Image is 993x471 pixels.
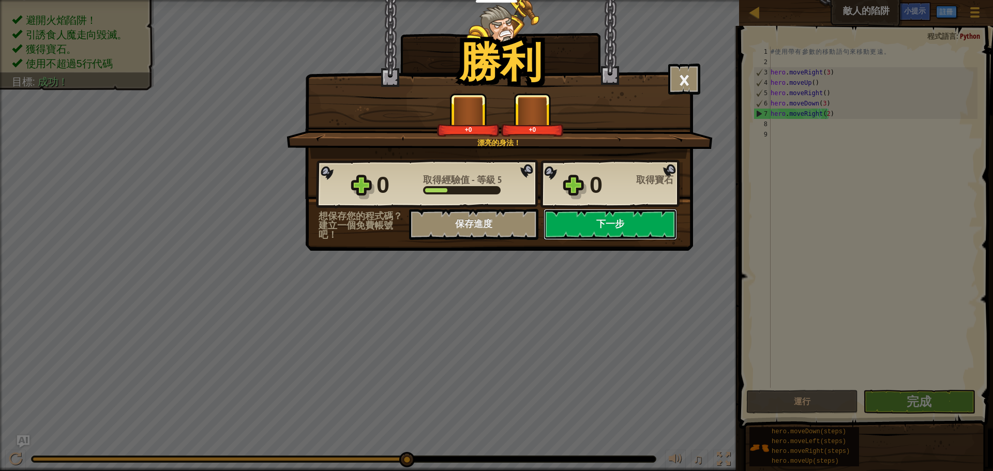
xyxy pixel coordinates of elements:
[459,38,542,84] h1: 勝利
[439,126,498,133] div: +0
[668,64,700,95] button: ×
[377,169,417,202] div: 0
[475,173,498,186] span: 等級
[503,126,562,133] div: +0
[590,169,630,202] div: 0
[636,175,683,185] div: 取得寶石
[544,209,677,240] button: 下一步
[423,173,472,186] span: 取得經驗值
[409,209,538,240] button: 保存進度
[423,175,502,185] div: -
[319,211,409,239] div: 想保存您的程式碼？建立一個免費帳號吧！
[336,138,662,148] div: 漂亮的身法！
[498,173,502,186] span: 5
